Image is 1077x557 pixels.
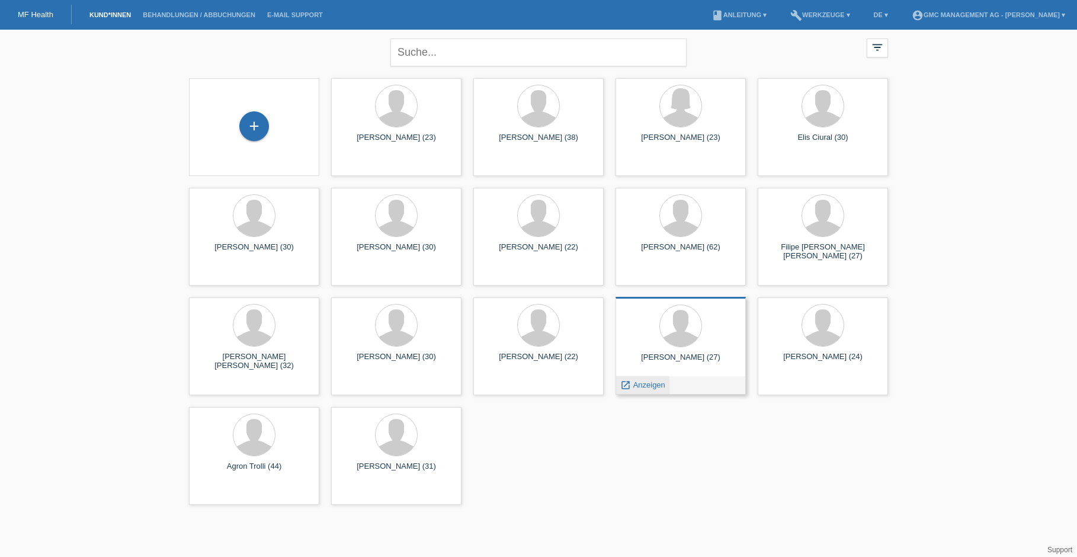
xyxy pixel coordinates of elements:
[137,11,261,18] a: Behandlungen / Abbuchungen
[483,133,594,152] div: [PERSON_NAME] (38)
[198,242,310,261] div: [PERSON_NAME] (30)
[767,242,879,261] div: Filipe [PERSON_NAME] [PERSON_NAME] (27)
[341,462,452,481] div: [PERSON_NAME] (31)
[625,242,736,261] div: [PERSON_NAME] (62)
[625,353,736,372] div: [PERSON_NAME] (27)
[625,133,736,152] div: [PERSON_NAME] (23)
[706,11,773,18] a: bookAnleitung ▾
[198,462,310,481] div: Agron Trolli (44)
[620,380,665,389] a: launch Anzeigen
[341,242,452,261] div: [PERSON_NAME] (30)
[633,380,665,389] span: Anzeigen
[261,11,329,18] a: E-Mail Support
[483,352,594,371] div: [PERSON_NAME] (22)
[912,9,924,21] i: account_circle
[18,10,53,19] a: MF Health
[868,11,894,18] a: DE ▾
[483,242,594,261] div: [PERSON_NAME] (22)
[1047,546,1072,554] a: Support
[711,9,723,21] i: book
[620,380,631,390] i: launch
[767,352,879,371] div: [PERSON_NAME] (24)
[871,41,884,54] i: filter_list
[784,11,856,18] a: buildWerkzeuge ▾
[390,39,687,66] input: Suche...
[767,133,879,152] div: Elis Ciural (30)
[198,352,310,371] div: [PERSON_NAME] [PERSON_NAME] (32)
[341,133,452,152] div: [PERSON_NAME] (23)
[341,352,452,371] div: [PERSON_NAME] (30)
[906,11,1071,18] a: account_circleGMC Management AG - [PERSON_NAME] ▾
[790,9,802,21] i: build
[240,116,268,136] div: Kund*in hinzufügen
[84,11,137,18] a: Kund*innen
